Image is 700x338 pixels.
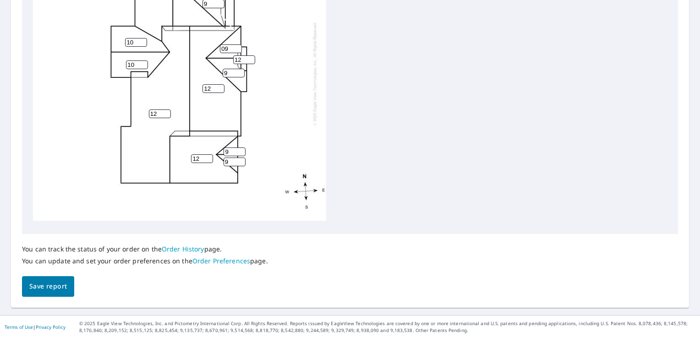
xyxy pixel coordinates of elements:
a: Privacy Policy [36,324,66,330]
a: Order History [162,245,204,253]
a: Order Preferences [192,256,250,265]
span: Save report [29,281,67,292]
a: Terms of Use [5,324,33,330]
p: You can update and set your order preferences on the page. [22,257,268,265]
button: Save report [22,276,74,297]
p: You can track the status of your order on the page. [22,245,268,253]
p: © 2025 Eagle View Technologies, Inc. and Pictometry International Corp. All Rights Reserved. Repo... [79,320,695,334]
p: | [5,324,66,330]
